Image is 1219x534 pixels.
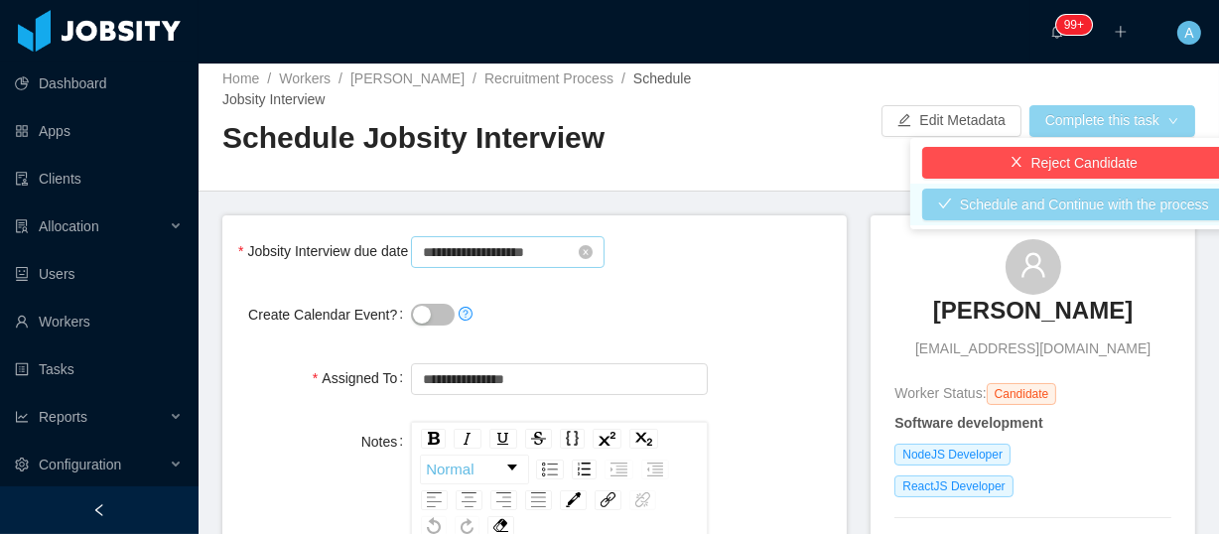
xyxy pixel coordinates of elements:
[473,70,476,86] span: /
[641,460,669,479] div: Outdent
[536,460,564,479] div: Unordered
[15,64,183,103] a: icon: pie-chartDashboard
[560,429,585,449] div: Monospace
[279,70,331,86] a: Workers
[987,383,1057,405] span: Candidate
[894,385,986,401] span: Worker Status:
[361,434,411,450] label: Notes
[417,429,662,449] div: rdw-inline-control
[605,460,633,479] div: Indent
[490,490,517,510] div: Right
[411,304,455,326] button: Create Calendar Event?
[525,490,552,510] div: Justify
[421,429,446,449] div: Bold
[248,307,411,323] label: Create Calendar Event?
[222,118,709,159] h2: Schedule Jobsity Interview
[15,111,183,151] a: icon: appstoreApps
[572,460,597,479] div: Ordered
[15,159,183,199] a: icon: auditClients
[421,456,528,483] a: Block Type
[15,219,29,233] i: icon: solution
[556,490,591,510] div: rdw-color-picker
[629,490,656,510] div: Unlink
[454,429,481,449] div: Italic
[579,245,593,259] i: icon: close-circle
[591,490,660,510] div: rdw-link-control
[629,429,658,449] div: Subscript
[525,429,552,449] div: Strikethrough
[1029,105,1195,137] button: Complete this taskicon: down
[421,490,448,510] div: Left
[267,70,271,86] span: /
[489,429,517,449] div: Underline
[15,254,183,294] a: icon: robotUsers
[1056,15,1092,35] sup: 159
[39,457,121,472] span: Configuration
[15,349,183,389] a: icon: profileTasks
[456,490,482,510] div: Center
[39,409,87,425] span: Reports
[350,70,465,86] a: [PERSON_NAME]
[933,295,1133,338] a: [PERSON_NAME]
[593,429,621,449] div: Superscript
[238,243,422,259] label: Jobsity Interview due date
[417,490,556,510] div: rdw-textalign-control
[915,338,1151,359] span: [EMAIL_ADDRESS][DOMAIN_NAME]
[595,490,621,510] div: Link
[881,105,1020,137] button: icon: editEdit Metadata
[1184,21,1193,45] span: A
[313,370,411,386] label: Assigned To
[532,455,673,484] div: rdw-list-control
[15,302,183,341] a: icon: userWorkers
[459,307,473,321] i: icon: question-circle
[417,455,532,484] div: rdw-block-control
[894,475,1013,497] span: ReactJS Developer
[933,295,1133,327] h3: [PERSON_NAME]
[484,70,613,86] a: Recruitment Process
[1050,25,1064,39] i: icon: bell
[420,455,529,484] div: rdw-dropdown
[1019,251,1047,279] i: icon: user
[15,458,29,471] i: icon: setting
[1114,25,1128,39] i: icon: plus
[15,410,29,424] i: icon: line-chart
[39,218,99,234] span: Allocation
[339,70,342,86] span: /
[426,450,474,489] span: Normal
[894,444,1011,466] span: NodeJS Developer
[621,70,625,86] span: /
[894,415,1042,431] strong: Software development
[222,70,259,86] a: Home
